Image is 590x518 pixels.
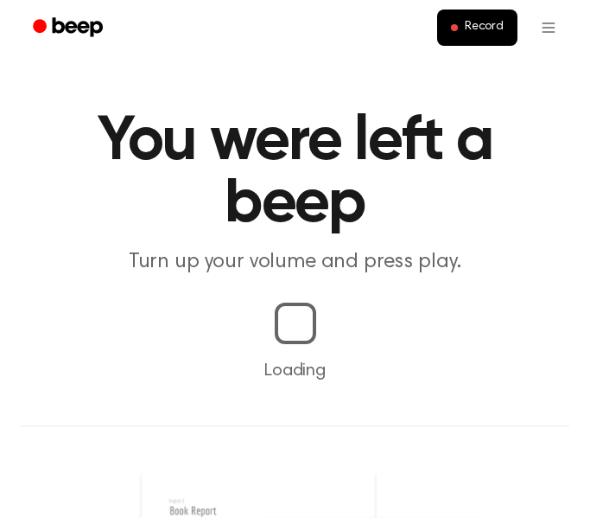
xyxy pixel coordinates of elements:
p: Turn up your volume and press play. [21,249,569,275]
a: Beep [21,11,118,45]
span: Record [465,20,504,35]
button: Record [437,10,517,46]
h1: You were left a beep [21,111,569,235]
button: Open menu [528,7,569,48]
p: Loading [21,358,569,384]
